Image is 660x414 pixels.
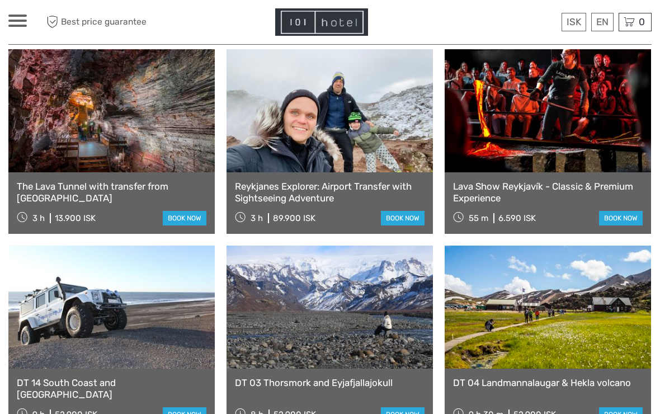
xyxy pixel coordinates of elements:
div: 6.590 ISK [498,213,536,223]
a: book now [599,211,643,225]
span: 3 h [32,213,45,223]
span: 0 [637,16,647,27]
a: DT 03 Thorsmork and Eyjafjallajokull [235,377,425,388]
a: The Lava Tunnel with transfer from [GEOGRAPHIC_DATA] [17,181,206,204]
button: Open LiveChat chat widget [9,4,43,38]
img: Hotel Information [275,8,368,36]
span: 55 m [469,213,488,223]
a: Lava Show Reykjavík - Classic & Premium Experience [453,181,643,204]
a: Reykjanes Explorer: Airport Transfer with Sightseeing Adventure [235,181,425,204]
a: book now [163,211,206,225]
a: book now [381,211,425,225]
a: DT 04 Landmannalaugar & Hekla volcano [453,377,643,388]
span: ISK [567,16,581,27]
div: EN [591,13,614,31]
div: 89.900 ISK [273,213,315,223]
div: 13.900 ISK [55,213,96,223]
span: 3 h [251,213,263,223]
span: Best price guarantee [44,13,169,31]
a: DT 14 South Coast and [GEOGRAPHIC_DATA] [17,377,206,400]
